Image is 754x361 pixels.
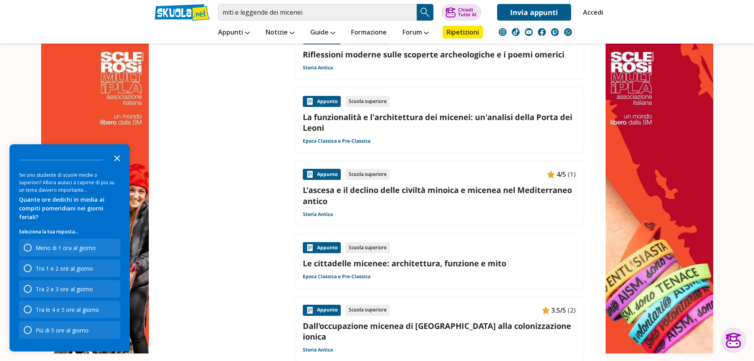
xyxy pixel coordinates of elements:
[303,211,333,218] a: Storia Antica
[443,26,483,38] a: Ripetizioni
[346,96,390,107] div: Scuola superiore
[36,244,96,252] div: Meno di 1 ora al giorno
[568,305,576,315] span: (2)
[19,239,120,256] div: Meno di 1 ora al giorno
[19,195,120,222] div: Quante ore dedichi in media ai compiti pomeridiani nei giorni feriali?
[19,280,120,298] div: Tra 2 e 3 ore al giorno
[36,327,89,334] div: Più di 5 ore al giorno
[36,285,93,293] div: Tra 2 e 3 ore al giorno
[216,26,252,40] a: Appunti
[19,260,120,277] div: Tra 1 e 2 ore al giorno
[36,306,99,313] div: Tra le 4 e 5 ore al giorno
[19,228,120,236] p: Seleziona la tua risposta...
[306,244,314,252] img: Appunti contenuto
[538,28,546,36] img: facebook
[303,258,576,269] a: Le cittadelle micenee: architettura, funzione e mito
[349,26,389,40] a: Formazione
[525,28,533,36] img: youtube
[346,169,390,180] div: Scuola superiore
[551,305,566,315] span: 3.5/5
[19,171,120,194] div: Sei uno studente di scuole medie o superiori? Allora aiutaci a capirne di più su un tema davvero ...
[303,49,576,60] a: Riflessioni moderne sulle scoperte archeologiche e i poemi omerici
[551,28,559,36] img: twitch
[346,305,390,316] div: Scuola superiore
[542,306,550,314] img: Appunti contenuto
[303,305,341,316] div: Appunto
[303,185,576,206] a: L'ascesa e il declino delle civiltà minoica e micenea nel Mediterraneo antico
[264,26,296,40] a: Notizie
[306,306,314,314] img: Appunti contenuto
[564,28,572,36] img: WhatsApp
[401,26,431,40] a: Forum
[19,301,120,318] div: Tra le 4 e 5 ore al giorno
[458,8,477,17] div: Chiedi Tutor AI
[303,273,370,280] a: Epoca Classica e Pre-Classica
[346,242,390,253] div: Scuola superiore
[583,4,600,21] a: Accedi
[303,169,341,180] div: Appunto
[109,150,125,166] button: Close the survey
[512,28,520,36] img: tiktok
[547,170,555,178] img: Appunti contenuto
[306,97,314,105] img: Appunti contenuto
[19,321,120,339] div: Più di 5 ore al giorno
[499,28,507,36] img: instagram
[303,96,341,107] div: Appunto
[441,4,481,21] button: ChiediTutor AI
[308,26,337,40] a: Guide
[306,170,314,178] img: Appunti contenuto
[419,6,431,18] img: Cerca appunti, riassunti o versioni
[218,4,417,21] input: Cerca appunti, riassunti o versioni
[303,65,333,71] a: Storia Antica
[556,169,566,180] span: 4/5
[303,347,333,353] a: Storia Antica
[303,321,576,342] a: Dall'occupazione micenea di [GEOGRAPHIC_DATA] alla colonizzazione ionica
[303,242,341,253] div: Appunto
[303,138,370,144] a: Epoca Classica e Pre-Classica
[497,4,571,21] a: Invia appunti
[9,144,130,351] div: Survey
[417,4,433,21] button: Search Button
[36,265,93,272] div: Tra 1 e 2 ore al giorno
[303,112,576,133] a: La funzionalità e l'architettura dei micenei: un'analisi della Porta dei Leoni
[568,169,576,180] span: (1)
